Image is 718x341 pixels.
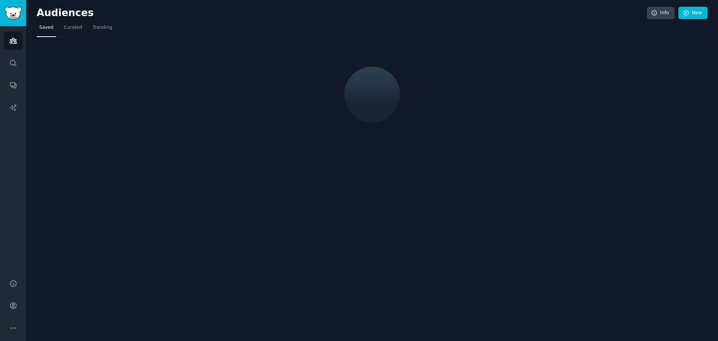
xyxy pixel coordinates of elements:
[90,22,115,37] a: Trending
[678,7,708,19] a: New
[64,24,82,31] span: Curated
[4,7,22,20] img: GummySearch logo
[39,24,53,31] span: Saved
[37,22,56,37] a: Saved
[647,7,675,19] a: Info
[61,22,85,37] a: Curated
[37,7,647,19] h2: Audiences
[93,24,112,31] span: Trending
